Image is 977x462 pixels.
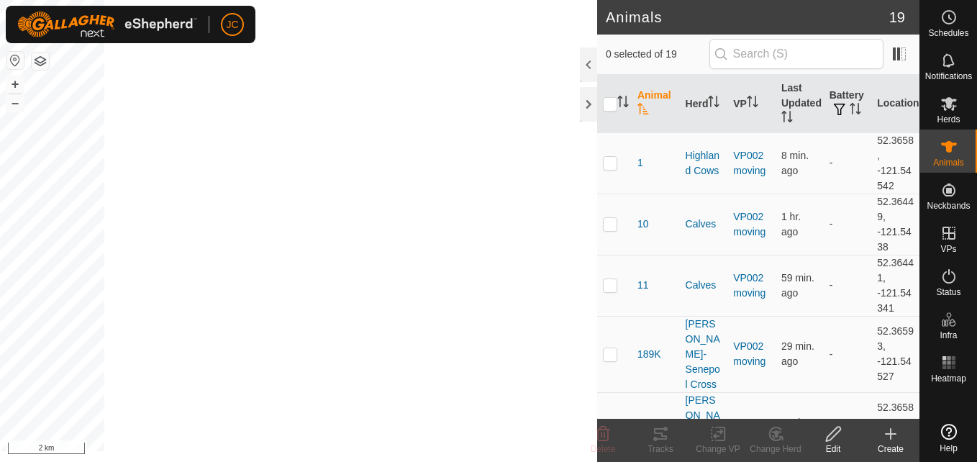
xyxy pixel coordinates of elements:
div: Tracks [632,443,689,456]
span: Herds [937,115,960,124]
div: Edit [804,443,862,456]
input: Search (S) [709,39,883,69]
th: Battery [824,75,872,133]
span: Neckbands [927,201,970,210]
div: [PERSON_NAME]-Senepol Cross [686,317,722,392]
span: Schedules [928,29,968,37]
span: 1 [637,155,643,171]
span: 10 [637,217,649,232]
span: Delete [591,444,616,454]
button: Map Layers [32,53,49,70]
div: Change VP [689,443,747,456]
span: 11 [637,278,649,293]
th: Last Updated [776,75,824,133]
span: Infra [940,331,957,340]
button: Reset Map [6,52,24,69]
div: Calves [686,278,722,293]
span: 189K [637,347,661,362]
td: - [824,316,872,392]
span: 0 selected of 19 [606,47,709,62]
p-sorticon: Activate to sort [747,98,758,109]
td: 52.36449, -121.5438 [871,194,919,255]
div: Calves [686,217,722,232]
p-sorticon: Activate to sort [617,98,629,109]
td: 52.36441, -121.54341 [871,255,919,316]
td: - [824,255,872,316]
button: – [6,94,24,112]
span: Status [936,288,960,296]
span: JC [226,17,238,32]
a: VP002 moving [733,150,765,176]
span: Aug 21, 2025, 3:48 PM [781,417,809,443]
span: 19 [889,6,905,28]
span: VPs [940,245,956,253]
span: Help [940,444,958,453]
a: VP002 moving [733,340,765,367]
p-sorticon: Activate to sort [850,105,861,117]
a: VP002 moving [733,211,765,237]
div: Highland Cows [686,148,722,178]
a: VP002 moving [733,417,765,443]
span: Notifications [925,72,972,81]
span: Aug 21, 2025, 2:48 PM [781,211,801,237]
td: 52.3658, -121.54542 [871,132,919,194]
a: Privacy Policy [242,443,296,456]
th: VP [727,75,776,133]
div: Change Herd [747,443,804,456]
img: Gallagher Logo [17,12,197,37]
p-sorticon: Activate to sort [781,113,793,124]
div: Create [862,443,919,456]
a: VP002 moving [733,272,765,299]
span: Heatmap [931,374,966,383]
span: Animals [933,158,964,167]
p-sorticon: Activate to sort [708,98,719,109]
span: Aug 21, 2025, 3:49 PM [781,150,809,176]
span: Aug 21, 2025, 3:29 PM [781,340,814,367]
td: - [824,132,872,194]
th: Location [871,75,919,133]
a: Help [920,418,977,458]
td: - [824,194,872,255]
p-sorticon: Activate to sort [637,105,649,117]
td: 52.36593, -121.54527 [871,316,919,392]
a: Contact Us [313,443,355,456]
th: Herd [680,75,728,133]
h2: Animals [606,9,889,26]
button: + [6,76,24,93]
span: Aug 21, 2025, 2:58 PM [781,272,814,299]
th: Animal [632,75,680,133]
